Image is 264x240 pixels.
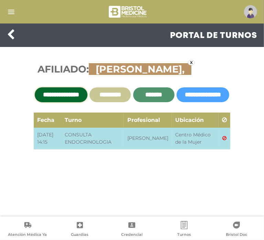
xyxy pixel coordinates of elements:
[170,32,257,40] h3: Portal de turnos
[172,128,219,150] td: Centro Médico de la Mujer
[108,3,149,20] img: bristol-medicine-blanco.png
[1,221,54,239] a: Atención Médica Ya
[124,128,172,150] td: [PERSON_NAME]
[54,221,106,239] a: Guardias
[106,221,158,239] a: Credencial
[8,232,47,238] span: Atención Médica Ya
[61,128,124,150] td: CONSULTA ENDOCRINOLOGIA
[210,221,263,239] a: Bristol Doc
[222,135,226,141] a: Cancelar turno
[34,128,61,150] td: [DATE] 14:15
[7,8,15,16] img: Cober_menu-lines-white.svg
[188,60,195,65] a: x
[71,232,88,238] span: Guardias
[61,113,124,128] th: Turno
[177,232,191,238] span: Turnos
[226,232,247,238] span: Bristol Doc
[158,221,210,239] a: Turnos
[38,64,226,75] h3: Afiliado:
[121,232,142,238] span: Credencial
[172,113,219,128] th: Ubicación
[34,113,61,128] th: Fecha
[244,5,257,18] img: profile-placeholder.svg
[124,113,172,128] th: Profesional
[92,63,188,75] span: [PERSON_NAME],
